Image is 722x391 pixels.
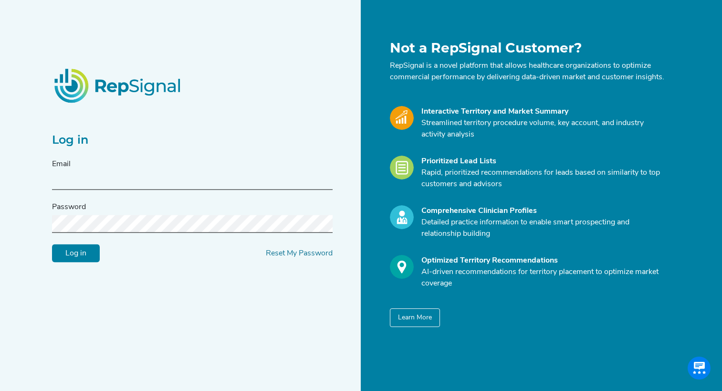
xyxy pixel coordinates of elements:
[390,60,665,83] p: RepSignal is a novel platform that allows healthcare organizations to optimize commercial perform...
[421,266,665,289] p: AI-driven recommendations for territory placement to optimize market coverage
[42,57,194,114] img: RepSignalLogo.20539ed3.png
[390,106,414,130] img: Market_Icon.a700a4ad.svg
[52,244,100,263] input: Log in
[421,167,665,190] p: Rapid, prioritized recommendations for leads based on similarity to top customers and advisors
[421,106,665,117] div: Interactive Territory and Market Summary
[390,156,414,180] img: Leads_Icon.28e8c528.svg
[421,156,665,167] div: Prioritized Lead Lists
[390,255,414,279] img: Optimize_Icon.261f85db.svg
[52,201,86,213] label: Password
[390,308,440,327] button: Learn More
[390,205,414,229] img: Profile_Icon.739e2aba.svg
[52,133,333,147] h2: Log in
[52,159,71,170] label: Email
[421,117,665,140] p: Streamlined territory procedure volume, key account, and industry activity analysis
[390,40,665,56] h1: Not a RepSignal Customer?
[421,217,665,240] p: Detailed practice information to enable smart prospecting and relationship building
[266,250,333,257] a: Reset My Password
[421,255,665,266] div: Optimized Territory Recommendations
[421,205,665,217] div: Comprehensive Clinician Profiles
